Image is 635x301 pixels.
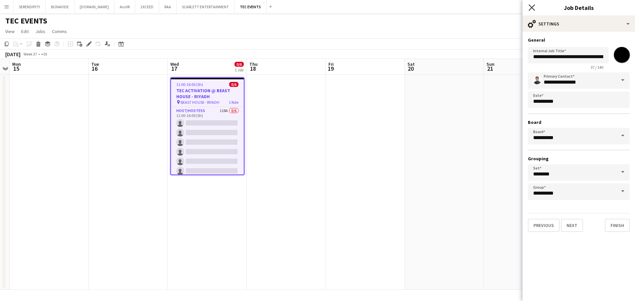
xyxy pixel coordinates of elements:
h3: Grouping [528,156,630,162]
button: Finish [605,219,630,232]
span: 0/6 [229,82,238,87]
span: 17 [169,65,179,72]
button: RAA [159,0,177,13]
div: +03 [41,52,47,56]
h3: Board [528,119,630,125]
button: Previous [528,219,560,232]
span: 18 [248,65,258,72]
span: Thu [249,61,258,67]
button: Next [561,219,583,232]
a: View [3,27,17,36]
app-job-card: 11:00-16:00 (5h)0/6TEC ACTIVATION @ BEAST HOUSE - RIYADH BEAST HOUSE - RIYADH1 RoleHost/Hostess11... [170,77,244,175]
a: Edit [19,27,31,36]
span: Mon [12,61,21,67]
span: 37 / 140 [585,65,609,70]
h3: TEC ACTIVATION @ BEAST HOUSE - RIYADH [171,88,244,99]
span: Sun [487,61,494,67]
button: TEC EVENTS [234,0,267,13]
span: Sat [407,61,415,67]
a: Comms [49,27,69,36]
span: 1 Role [229,100,238,105]
span: 0/6 [234,62,244,67]
span: Week 37 [22,52,38,56]
button: SERENDIPITY [14,0,46,13]
button: SCARLETT ENTERTAINMENT [177,0,234,13]
div: [DATE] [5,51,21,57]
button: 2XCEED [135,0,159,13]
span: 21 [486,65,494,72]
span: 11:00-16:00 (5h) [176,82,203,87]
span: Jobs [35,28,45,34]
span: Tue [91,61,99,67]
button: AruVR [114,0,135,13]
h3: Job Details [523,3,635,12]
span: 20 [406,65,415,72]
button: BONAFIDE [46,0,74,13]
span: 15 [11,65,21,72]
span: 19 [327,65,334,72]
div: Settings [523,16,635,32]
h3: General [528,37,630,43]
a: Jobs [33,27,48,36]
span: Wed [170,61,179,67]
span: Edit [21,28,29,34]
span: Fri [328,61,334,67]
span: 16 [90,65,99,72]
h1: TEC EVENTS [5,16,47,26]
span: BEAST HOUSE - RIYADH [181,100,219,105]
app-card-role: Host/Hostess118A0/611:00-16:00 (5h) [171,107,244,177]
span: View [5,28,15,34]
div: 1 Job [235,67,243,72]
button: [DOMAIN_NAME] [74,0,114,13]
span: Comms [52,28,67,34]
